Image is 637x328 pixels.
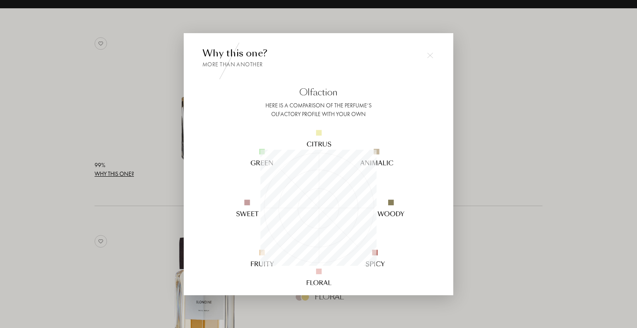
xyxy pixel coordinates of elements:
div: Olfaction [202,85,435,99]
div: More than another [202,60,435,68]
div: Why this one? [202,46,435,68]
div: Here is a comparison of the perfume’s olfactory profile with your own [202,101,435,118]
img: cross.svg [427,52,433,58]
img: radar_desktop_en.svg [218,107,418,308]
